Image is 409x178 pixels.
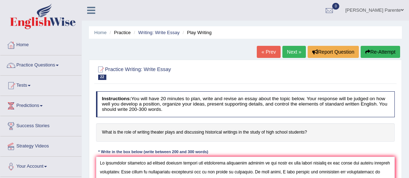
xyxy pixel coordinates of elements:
[94,30,107,35] a: Home
[0,116,81,134] a: Success Stories
[308,46,359,58] button: Report Question
[98,75,106,80] span: 22
[0,136,81,154] a: Strategy Videos
[0,157,81,174] a: Your Account
[0,96,81,114] a: Predictions
[282,46,306,58] a: Next »
[0,76,81,93] a: Tests
[108,29,131,36] li: Practice
[332,3,339,10] span: 0
[96,65,281,80] h2: Practice Writing: Write Essay
[0,35,81,53] a: Home
[96,149,211,155] div: * Write in the box below (write between 200 and 300 words)
[96,91,395,117] h4: You will have 20 minutes to plan, write and revise an essay about the topic below. Your response ...
[96,123,395,142] h4: What is the role of writing theater plays and discussing historical writings in the study of high...
[361,46,400,58] button: Re-Attempt
[102,96,131,101] b: Instructions:
[181,29,212,36] li: Play Writing
[138,30,180,35] a: Writing: Write Essay
[0,55,81,73] a: Practice Questions
[257,46,280,58] a: « Prev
